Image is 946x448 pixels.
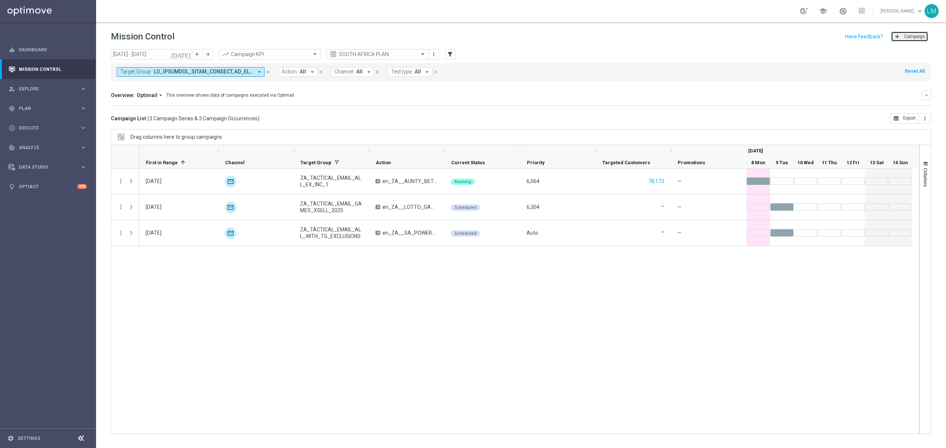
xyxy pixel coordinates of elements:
button: more_vert [118,230,124,236]
div: Optibot [8,177,87,196]
span: Channel [225,160,245,165]
i: close [318,69,323,75]
i: play_circle_outline [8,125,15,131]
span: Action [376,160,391,165]
i: keyboard_arrow_right [80,144,87,151]
span: Current Status [451,160,485,165]
button: keyboard_arrow_down [922,90,931,100]
i: close [433,69,438,75]
span: First in Range [146,160,178,165]
i: trending_up [222,51,229,58]
span: All [356,69,363,75]
span: keyboard_arrow_down [916,7,924,15]
button: Target Group: LO_IPSUMDOL_SITAM_CONSECT, AD_ELITSEDD_EIUSM_TEMPORI_UTLABOREE_DOLOR 1_MAGN_ALIQ, E... [117,67,265,77]
button: Mission Control [8,66,87,72]
button: track_changes Analyze keyboard_arrow_right [8,145,87,151]
i: equalizer [8,46,15,53]
span: 10 Wed [797,160,814,165]
span: Channel: [334,69,354,75]
span: Priority [527,160,545,165]
ng-select: SOUTH AFRICA PLAN [327,49,429,59]
i: [DATE] [171,51,191,58]
span: Optimail [137,92,157,99]
i: arrow_back [195,52,200,57]
button: Optimail arrow_drop_down [135,92,166,99]
span: Drag columns here to group campaigns [130,134,222,140]
div: play_circle_outline Execute keyboard_arrow_right [8,125,87,131]
img: Optimail [225,176,236,187]
i: open_in_browser [893,116,899,121]
button: Reset All [904,67,925,75]
i: keyboard_arrow_right [80,105,87,112]
button: lightbulb Optibot +10 [8,184,87,190]
i: keyboard_arrow_right [80,85,87,92]
span: 6,304 [527,204,540,210]
button: 78,173 [647,177,665,186]
span: 8 Mon [751,160,765,165]
span: Target Group: [120,69,152,75]
span: school [819,7,827,15]
span: All [300,69,306,75]
span: Targeted Customers [602,160,650,165]
div: Optimail [225,227,236,239]
i: more_vert [431,51,437,57]
i: arrow_drop_down [424,69,431,75]
i: keyboard_arrow_right [80,163,87,170]
span: Scheduled [455,205,476,210]
i: lightbulb [8,183,15,190]
button: [DATE] [170,49,192,60]
div: gps_fixed Plan keyboard_arrow_right [8,106,87,111]
i: close [375,69,380,75]
div: Press SPACE to select this row. [111,220,139,246]
span: [DATE] [748,148,763,154]
i: add [894,34,900,39]
span: A [375,205,380,209]
label: — [661,229,665,235]
i: filter_alt [447,51,453,58]
div: Execute [8,125,80,131]
span: 14 Sun [893,160,908,165]
button: equalizer Dashboard [8,47,87,53]
div: Press SPACE to select this row. [139,220,912,246]
span: ZA_TACTICAL_EMAIL_ALL_EX_INC_1 [300,175,363,188]
span: Analyze [19,145,80,150]
colored-tag: Scheduled [451,230,480,237]
h1: Mission Control [111,31,174,42]
multiple-options-button: Export to CSV [890,115,931,121]
span: A [375,231,380,235]
div: +10 [77,184,87,189]
i: arrow_drop_down [256,69,263,75]
span: en_ZA__AUNTY_BETSY_PROMO_WEEK_2_OFFER_LAUNCH__EMT_ALL_EM_TAC_LT [382,178,438,185]
div: 08 Sep 2025, Monday [146,178,161,185]
button: Test type: All arrow_drop_down [388,67,432,77]
div: Press SPACE to select this row. [111,169,139,194]
colored-tag: Scheduled [451,204,480,211]
span: Action: [282,69,298,75]
span: Running [455,179,471,184]
span: ZA_TACTICAL_EMAIL_ALL_WITH_TG_EXCLUSIONS [300,226,363,239]
input: Have Feedback? [845,34,883,39]
button: filter_alt [445,49,455,59]
img: Optimail [225,201,236,213]
button: more_vert [919,113,931,124]
i: arrow_drop_down [309,69,316,75]
span: — [677,230,681,236]
i: gps_fixed [8,105,15,112]
div: 09 Sep 2025, Tuesday [146,230,161,236]
span: 3 Campaign Series & 3 Campaign Occurrences [149,115,258,122]
i: arrow_drop_down [365,69,372,75]
label: — [661,203,665,210]
button: Action: All arrow_drop_down [278,67,317,77]
span: Plan [19,106,80,111]
button: arrow_back [192,49,203,59]
span: 9 Tue [776,160,788,165]
span: 11 Thu [822,160,837,165]
button: person_search Explore keyboard_arrow_right [8,86,87,92]
span: All [415,69,421,75]
span: — [677,178,681,185]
